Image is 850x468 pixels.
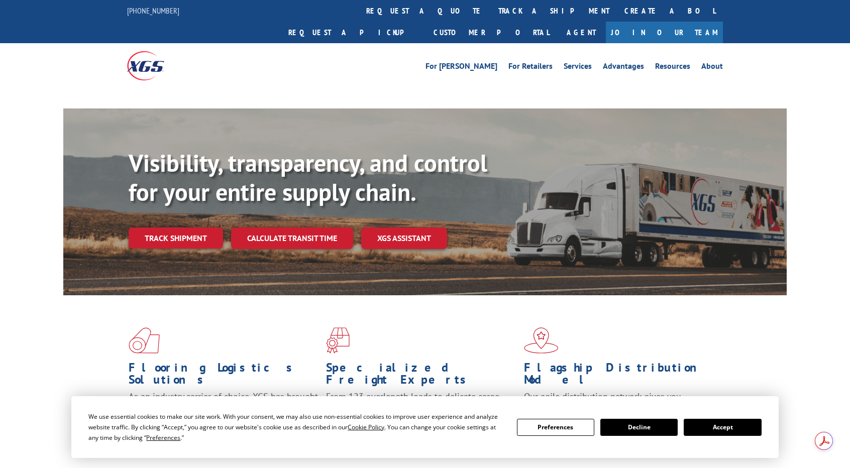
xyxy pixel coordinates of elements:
[231,227,353,249] a: Calculate transit time
[557,22,606,43] a: Agent
[88,411,504,443] div: We use essential cookies to make our site work. With your consent, we may also use non-essential ...
[603,62,644,73] a: Advantages
[684,419,761,436] button: Accept
[426,22,557,43] a: Customer Portal
[348,423,384,431] span: Cookie Policy
[564,62,592,73] a: Services
[524,391,709,414] span: Our agile distribution network gives you nationwide inventory management on demand.
[600,419,678,436] button: Decline
[361,227,447,249] a: XGS ASSISTANT
[71,396,779,458] div: Cookie Consent Prompt
[129,362,318,391] h1: Flooring Logistics Solutions
[508,62,553,73] a: For Retailers
[326,327,350,354] img: xgs-icon-focused-on-flooring-red
[326,391,516,435] p: From 123 overlength loads to delicate cargo, our experienced staff knows the best way to move you...
[281,22,426,43] a: Request a pickup
[129,147,487,207] b: Visibility, transparency, and control for your entire supply chain.
[129,391,318,426] span: As an industry carrier of choice, XGS has brought innovation and dedication to flooring logistics...
[129,227,223,249] a: Track shipment
[129,327,160,354] img: xgs-icon-total-supply-chain-intelligence-red
[524,362,714,391] h1: Flagship Distribution Model
[146,433,180,442] span: Preferences
[701,62,723,73] a: About
[326,362,516,391] h1: Specialized Freight Experts
[606,22,723,43] a: Join Our Team
[426,62,497,73] a: For [PERSON_NAME]
[655,62,690,73] a: Resources
[524,327,559,354] img: xgs-icon-flagship-distribution-model-red
[127,6,179,16] a: [PHONE_NUMBER]
[517,419,594,436] button: Preferences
